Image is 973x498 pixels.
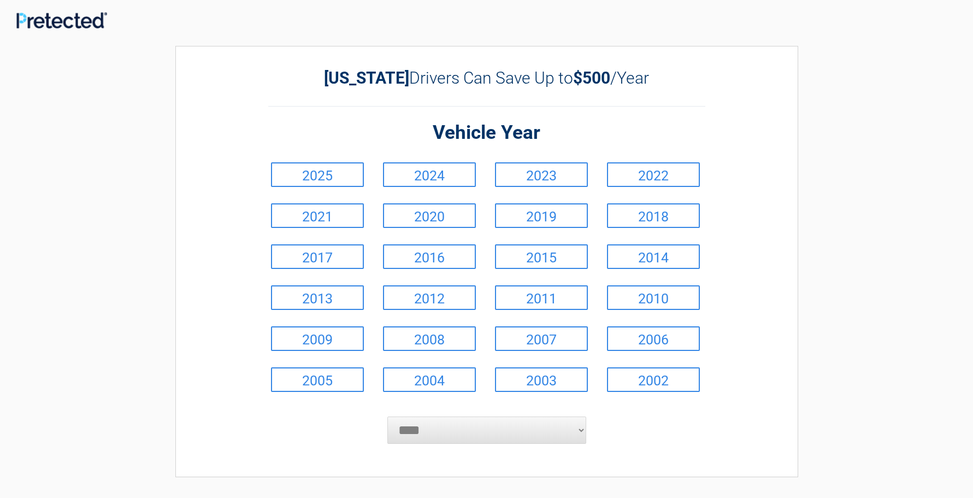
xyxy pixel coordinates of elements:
a: 2014 [607,244,700,269]
a: 2007 [495,326,588,351]
a: 2016 [383,244,476,269]
a: 2011 [495,285,588,310]
a: 2024 [383,162,476,187]
a: 2021 [271,203,364,228]
a: 2010 [607,285,700,310]
a: 2003 [495,367,588,392]
h2: Drivers Can Save Up to /Year [268,68,705,87]
a: 2009 [271,326,364,351]
a: 2025 [271,162,364,187]
img: Main Logo [16,12,107,28]
a: 2017 [271,244,364,269]
h2: Vehicle Year [268,120,705,146]
a: 2019 [495,203,588,228]
a: 2002 [607,367,700,392]
a: 2008 [383,326,476,351]
a: 2004 [383,367,476,392]
a: 2005 [271,367,364,392]
a: 2006 [607,326,700,351]
a: 2015 [495,244,588,269]
a: 2023 [495,162,588,187]
a: 2012 [383,285,476,310]
a: 2018 [607,203,700,228]
a: 2020 [383,203,476,228]
b: $500 [573,68,610,87]
a: 2013 [271,285,364,310]
a: 2022 [607,162,700,187]
b: [US_STATE] [324,68,409,87]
